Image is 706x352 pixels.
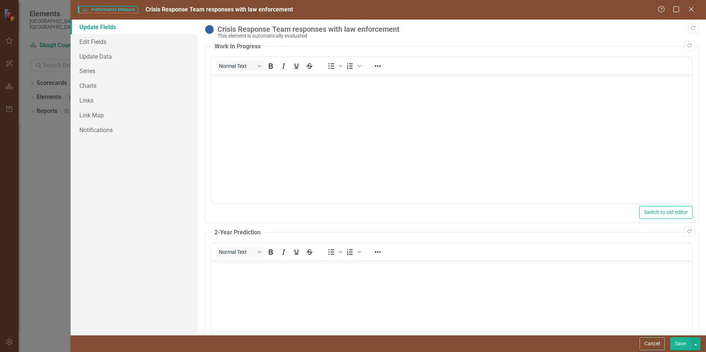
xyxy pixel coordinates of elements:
[219,249,255,255] span: Normal Text
[325,247,343,257] div: Bullet list
[371,247,384,257] button: Reveal or hide additional toolbar items
[639,206,693,219] button: Switch to old editor
[71,63,198,78] a: Series
[145,6,293,13] span: Crisis Response Team responses with law enforcement
[71,34,198,49] a: Edit Fields
[219,63,255,69] span: Normal Text
[303,61,316,71] button: Strikethrough
[277,61,290,71] button: Italic
[71,108,198,122] a: Link Map
[212,75,692,203] iframe: Rich Text Area
[277,247,290,257] button: Italic
[71,20,198,34] a: Update Fields
[216,61,264,71] button: Block Normal Text
[211,228,264,237] legend: 2-Year Prediction
[290,61,303,71] button: Underline
[264,247,277,257] button: Bold
[71,93,198,108] a: Links
[78,6,138,13] span: Performance Measure
[216,247,264,257] button: Block Normal Text
[217,25,695,33] div: Crisis Response Team responses with law enforcement
[264,61,277,71] button: Bold
[670,337,691,350] button: Save
[205,25,214,34] img: No Information
[371,61,384,71] button: Reveal or hide additional toolbar items
[290,247,303,257] button: Underline
[640,337,665,350] button: Cancel
[71,49,198,64] a: Update Data
[344,61,362,71] div: Numbered list
[211,42,264,51] legend: Work In Progress
[344,247,362,257] div: Numbered list
[325,61,343,71] div: Bullet list
[71,122,198,137] a: Notifications
[71,78,198,93] a: Charts
[303,247,316,257] button: Strikethrough
[217,33,695,39] div: This element is automatically evaluated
